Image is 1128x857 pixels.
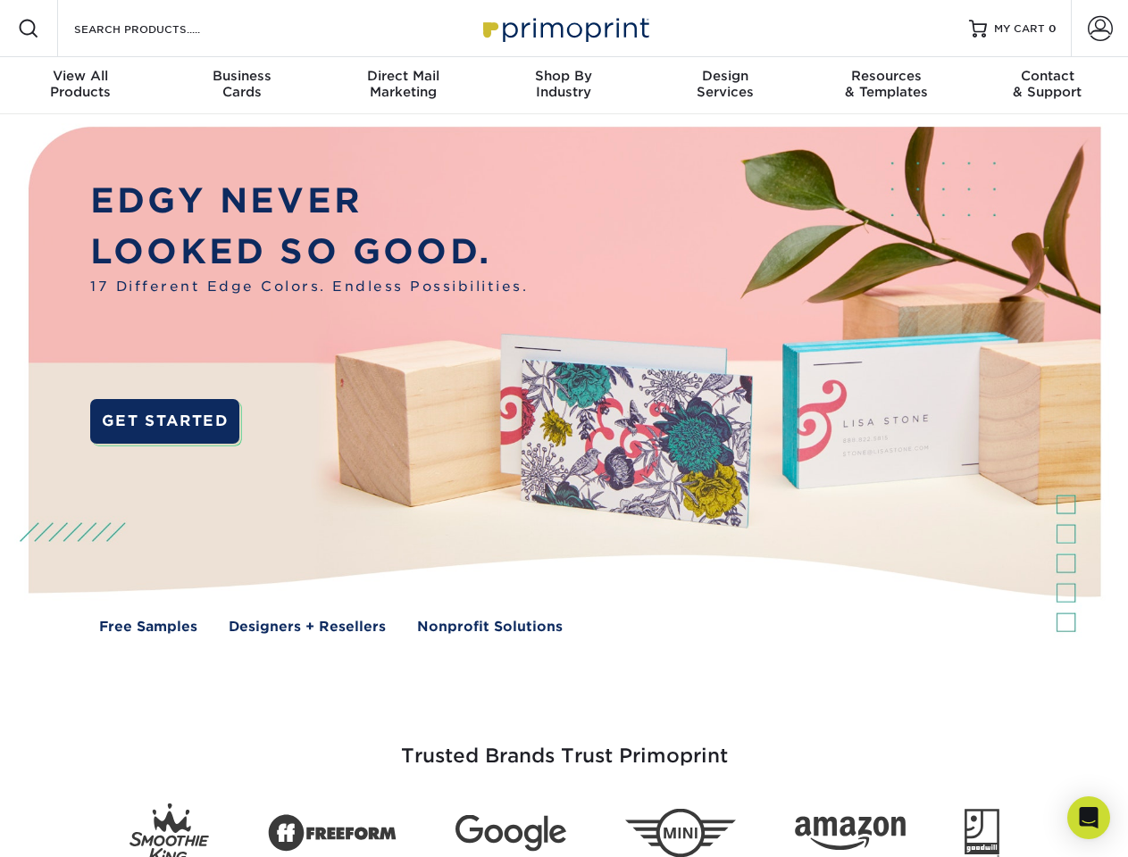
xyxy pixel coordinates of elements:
span: MY CART [994,21,1045,37]
div: & Templates [806,68,966,100]
span: 0 [1049,22,1057,35]
iframe: Google Customer Reviews [4,803,152,851]
img: Amazon [795,817,906,851]
a: Resources& Templates [806,57,966,114]
a: DesignServices [645,57,806,114]
div: Industry [483,68,644,100]
img: Goodwill [965,809,999,857]
p: EDGY NEVER [90,176,528,227]
span: Contact [967,68,1128,84]
div: Cards [161,68,322,100]
a: GET STARTED [90,399,239,444]
span: Shop By [483,68,644,84]
a: Contact& Support [967,57,1128,114]
p: LOOKED SO GOOD. [90,227,528,278]
span: Direct Mail [322,68,483,84]
h3: Trusted Brands Trust Primoprint [42,702,1087,789]
img: Primoprint [475,9,654,47]
div: Services [645,68,806,100]
a: Shop ByIndustry [483,57,644,114]
span: Resources [806,68,966,84]
div: & Support [967,68,1128,100]
a: Designers + Resellers [229,617,386,637]
span: Business [161,68,322,84]
div: Marketing [322,68,483,100]
span: 17 Different Edge Colors. Endless Possibilities. [90,277,528,297]
a: BusinessCards [161,57,322,114]
a: Nonprofit Solutions [417,617,563,637]
input: SEARCH PRODUCTS..... [72,18,246,39]
div: Open Intercom Messenger [1067,796,1110,839]
img: Google [455,815,566,852]
span: Design [645,68,806,84]
a: Direct MailMarketing [322,57,483,114]
a: Free Samples [99,617,197,637]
